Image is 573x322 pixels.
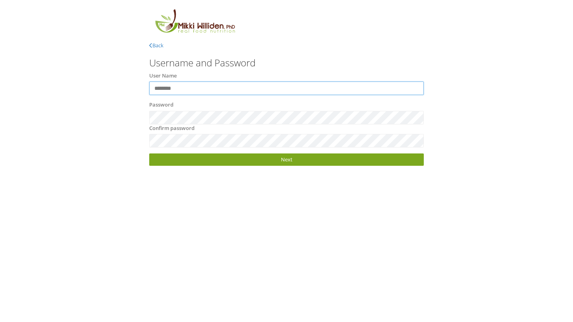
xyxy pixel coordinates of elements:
label: Password [149,101,173,109]
label: Confirm password [149,124,195,132]
a: Next [149,153,424,166]
label: User Name [149,72,177,80]
img: MikkiLogoMain.png [149,8,240,38]
a: Back [149,42,164,49]
h3: Username and Password [149,58,424,68]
